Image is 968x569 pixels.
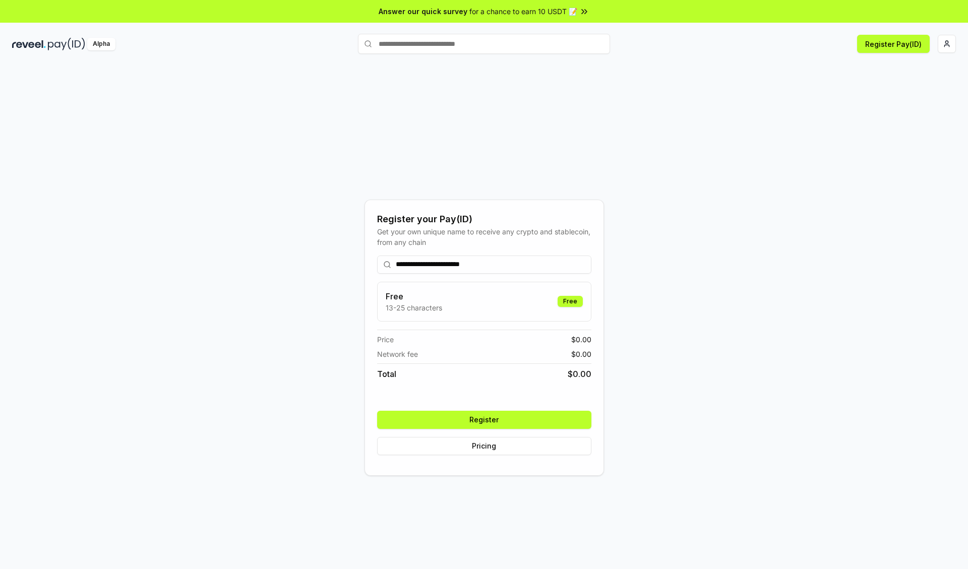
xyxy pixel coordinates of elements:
[48,38,85,50] img: pay_id
[377,368,396,380] span: Total
[571,349,591,359] span: $ 0.00
[386,290,442,302] h3: Free
[469,6,577,17] span: for a chance to earn 10 USDT 📝
[12,38,46,50] img: reveel_dark
[558,296,583,307] div: Free
[377,411,591,429] button: Register
[857,35,930,53] button: Register Pay(ID)
[377,212,591,226] div: Register your Pay(ID)
[379,6,467,17] span: Answer our quick survey
[571,334,591,345] span: $ 0.00
[377,226,591,247] div: Get your own unique name to receive any crypto and stablecoin, from any chain
[377,349,418,359] span: Network fee
[377,334,394,345] span: Price
[386,302,442,313] p: 13-25 characters
[377,437,591,455] button: Pricing
[568,368,591,380] span: $ 0.00
[87,38,115,50] div: Alpha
